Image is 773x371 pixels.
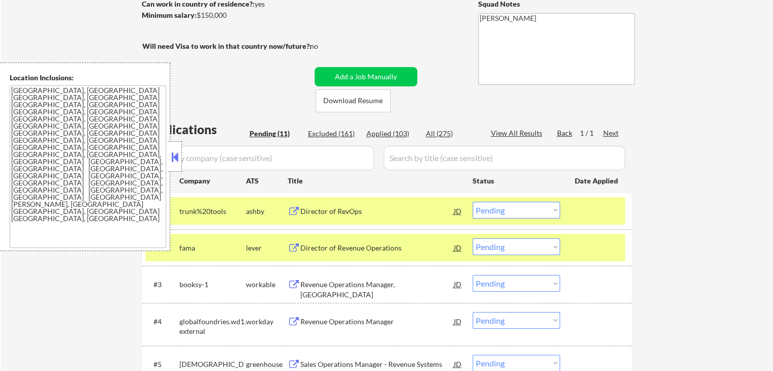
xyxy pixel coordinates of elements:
[316,89,391,112] button: Download Resume
[142,42,312,50] strong: Will need Visa to work in that country now/future?:
[453,312,463,330] div: JD
[300,280,454,299] div: Revenue Operations Manager, [GEOGRAPHIC_DATA]
[300,206,454,217] div: Director of RevOps
[300,359,454,369] div: Sales Operations Manager - Revenue Systems
[366,129,417,139] div: Applied (103)
[142,11,197,19] strong: Minimum salary:
[473,171,560,190] div: Status
[246,243,288,253] div: lever
[308,129,359,139] div: Excluded (161)
[453,202,463,220] div: JD
[179,243,246,253] div: fama
[250,129,300,139] div: Pending (11)
[153,359,171,369] div: #5
[246,280,288,290] div: workable
[246,206,288,217] div: ashby
[300,243,454,253] div: Director of Revenue Operations
[300,317,454,327] div: Revenue Operations Manager
[246,359,288,369] div: greenhouse
[315,67,417,86] button: Add a Job Manually
[575,176,620,186] div: Date Applied
[246,317,288,327] div: workday
[179,317,246,336] div: globalfoundries.wd1.external
[10,73,166,83] div: Location Inclusions:
[453,275,463,293] div: JD
[491,128,545,138] div: View All Results
[453,238,463,257] div: JD
[179,176,246,186] div: Company
[310,41,339,51] div: no
[145,146,374,170] input: Search by company (case sensitive)
[246,176,288,186] div: ATS
[142,10,311,20] div: $150,000
[179,280,246,290] div: booksy-1
[580,128,603,138] div: 1 / 1
[153,280,171,290] div: #3
[384,146,625,170] input: Search by title (case sensitive)
[426,129,477,139] div: All (275)
[603,128,620,138] div: Next
[288,176,463,186] div: Title
[179,206,246,217] div: trunk%20tools
[145,123,246,136] div: Applications
[153,317,171,327] div: #4
[557,128,573,138] div: Back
